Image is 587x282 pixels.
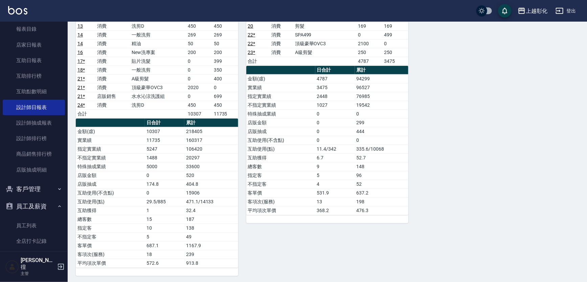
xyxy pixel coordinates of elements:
[246,136,315,145] td: 互助使用(不含點)
[355,171,409,180] td: 96
[95,83,130,92] td: 消費
[3,100,65,115] a: 設計師日報表
[95,101,130,109] td: 消費
[212,109,238,118] td: 11735
[95,22,130,30] td: 消費
[357,22,383,30] td: 169
[3,146,65,162] a: 商品銷售排行榜
[95,48,130,57] td: 消費
[246,153,315,162] td: 互助獲得
[212,48,238,57] td: 200
[246,109,315,118] td: 特殊抽成業績
[95,66,130,74] td: 消費
[212,39,238,48] td: 50
[246,127,315,136] td: 店販抽成
[3,37,65,53] a: 店家日報表
[382,57,408,66] td: 3475
[76,188,145,197] td: 互助使用(不含點)
[130,22,186,30] td: 洗剪D
[293,39,357,48] td: 頂級豪華OVC3
[145,197,184,206] td: 29.5/885
[212,83,238,92] td: 0
[3,115,65,131] a: 設計師抽成報表
[355,101,409,109] td: 19542
[315,145,355,153] td: 11.4/342
[315,118,355,127] td: 0
[8,6,27,15] img: Logo
[186,109,212,118] td: 10307
[130,66,186,74] td: 一般洗剪
[76,232,145,241] td: 不指定客
[246,171,315,180] td: 指定客
[315,162,355,171] td: 9
[498,4,512,18] button: save
[246,101,315,109] td: 不指定實業績
[130,48,186,57] td: New洗專案
[145,206,184,215] td: 1
[184,197,238,206] td: 471.1/14133
[77,32,83,37] a: 14
[76,119,238,268] table: a dense table
[357,48,383,57] td: 250
[130,83,186,92] td: 頂級豪華OVC3
[76,241,145,250] td: 客單價
[355,206,409,215] td: 476.3
[76,109,95,118] td: 合計
[76,250,145,259] td: 客項次(服務)
[3,68,65,84] a: 互助排行榜
[382,39,408,48] td: 0
[315,197,355,206] td: 13
[186,39,212,48] td: 50
[184,119,238,127] th: 累計
[186,83,212,92] td: 2020
[130,30,186,39] td: 一般洗剪
[77,50,83,55] a: 16
[515,4,550,18] button: 上越彰化
[186,92,212,101] td: 0
[145,241,184,250] td: 687.1
[246,57,270,66] td: 合計
[95,74,130,83] td: 消費
[184,215,238,224] td: 187
[145,119,184,127] th: 日合計
[186,74,212,83] td: 0
[21,271,55,277] p: 主管
[246,74,315,83] td: 金額(虛)
[3,180,65,198] button: 客戶管理
[130,39,186,48] td: 精油
[212,74,238,83] td: 400
[184,241,238,250] td: 1167.9
[130,74,186,83] td: A級剪髮
[145,136,184,145] td: 11735
[3,162,65,178] a: 店販抽成明細
[186,48,212,57] td: 200
[186,30,212,39] td: 269
[355,127,409,136] td: 444
[186,22,212,30] td: 450
[246,92,315,101] td: 指定實業績
[248,23,253,29] a: 20
[553,5,579,17] button: 登出
[270,30,293,39] td: 消費
[315,188,355,197] td: 531.9
[246,145,315,153] td: 互助使用(點)
[76,162,145,171] td: 特殊抽成業績
[3,53,65,68] a: 互助日報表
[184,162,238,171] td: 33600
[3,21,65,37] a: 報表目錄
[315,83,355,92] td: 3475
[76,153,145,162] td: 不指定實業績
[212,57,238,66] td: 399
[186,101,212,109] td: 450
[246,83,315,92] td: 實業績
[95,30,130,39] td: 消費
[145,162,184,171] td: 5000
[293,22,357,30] td: 剪髮
[184,136,238,145] td: 160317
[355,92,409,101] td: 76985
[184,127,238,136] td: 218405
[130,57,186,66] td: 貼片洗髮
[355,188,409,197] td: 637.2
[3,84,65,99] a: 互助點數明細
[184,171,238,180] td: 520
